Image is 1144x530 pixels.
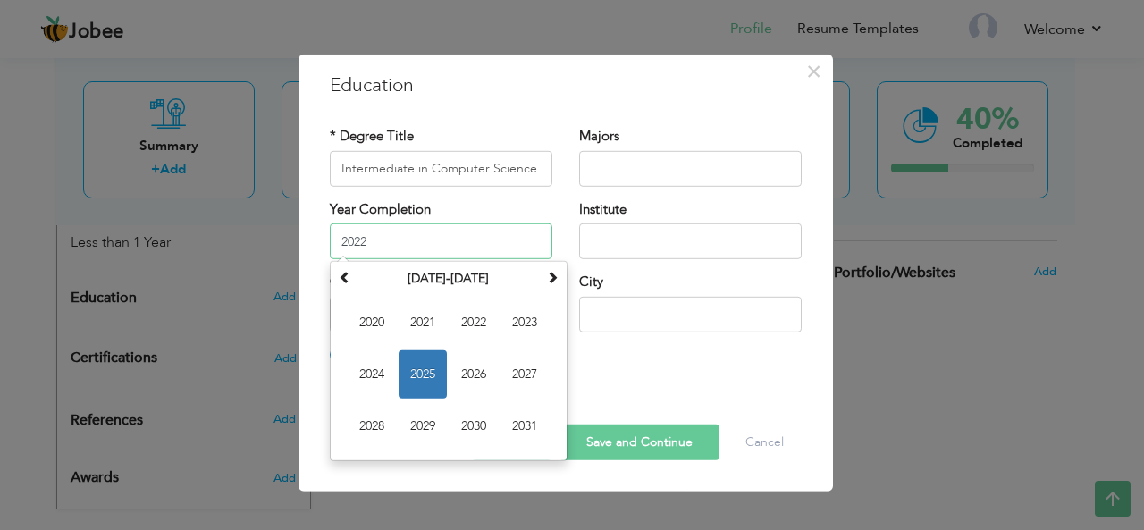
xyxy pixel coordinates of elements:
[356,265,542,292] th: Select Decade
[800,56,829,85] button: Close
[399,350,447,399] span: 2025
[806,55,821,87] span: ×
[399,402,447,450] span: 2029
[450,350,498,399] span: 2026
[546,271,559,283] span: Next Decade
[330,127,414,146] label: * Degree Title
[450,402,498,450] span: 2030
[559,425,719,460] button: Save and Continue
[348,350,396,399] span: 2024
[450,299,498,347] span: 2022
[330,72,802,98] h3: Education
[399,299,447,347] span: 2021
[579,127,619,146] label: Majors
[339,271,351,283] span: Previous Decade
[500,299,549,347] span: 2023
[579,199,627,218] label: Institute
[330,199,431,218] label: Year Completion
[71,280,297,315] div: Add your educational degree.
[348,402,396,450] span: 2028
[728,425,802,460] button: Cancel
[348,299,396,347] span: 2020
[500,350,549,399] span: 2027
[579,273,603,291] label: City
[500,402,549,450] span: 2031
